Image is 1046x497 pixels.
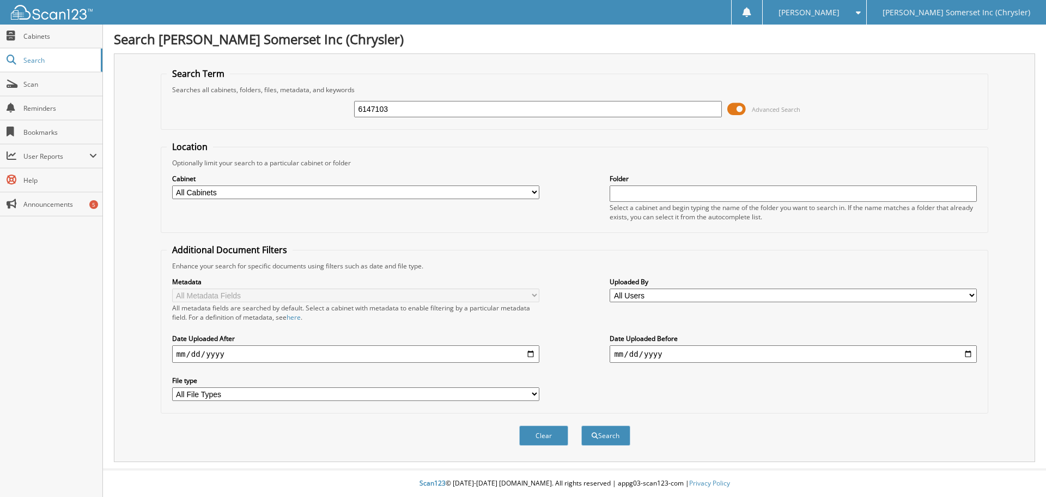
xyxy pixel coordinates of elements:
[172,277,539,286] label: Metadata
[23,128,97,137] span: Bookmarks
[167,141,213,153] legend: Location
[172,174,539,183] label: Cabinet
[610,203,977,221] div: Select a cabinet and begin typing the name of the folder you want to search in. If the name match...
[11,5,93,20] img: scan123-logo-white.svg
[610,334,977,343] label: Date Uploaded Before
[23,32,97,41] span: Cabinets
[172,334,539,343] label: Date Uploaded After
[172,303,539,322] div: All metadata fields are searched by default. Select a cabinet with metadata to enable filtering b...
[167,158,983,167] div: Optionally limit your search to a particular cabinet or folder
[167,85,983,94] div: Searches all cabinets, folders, files, metadata, and keywords
[23,176,97,185] span: Help
[519,426,568,446] button: Clear
[167,244,293,256] legend: Additional Document Filters
[23,200,97,209] span: Announcements
[610,277,977,286] label: Uploaded By
[581,426,630,446] button: Search
[23,152,89,161] span: User Reports
[23,56,95,65] span: Search
[610,345,977,363] input: end
[689,478,730,488] a: Privacy Policy
[610,174,977,183] label: Folder
[172,376,539,385] label: File type
[23,80,97,89] span: Scan
[103,470,1046,497] div: © [DATE]-[DATE] [DOMAIN_NAME]. All rights reserved | appg03-scan123-com |
[89,200,98,209] div: 5
[779,9,840,16] span: [PERSON_NAME]
[419,478,446,488] span: Scan123
[167,68,230,80] legend: Search Term
[992,445,1046,497] iframe: Chat Widget
[287,313,301,322] a: here
[172,345,539,363] input: start
[883,9,1030,16] span: [PERSON_NAME] Somerset Inc (Chrysler)
[167,261,983,271] div: Enhance your search for specific documents using filters such as date and file type.
[23,104,97,113] span: Reminders
[114,30,1035,48] h1: Search [PERSON_NAME] Somerset Inc (Chrysler)
[752,105,800,113] span: Advanced Search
